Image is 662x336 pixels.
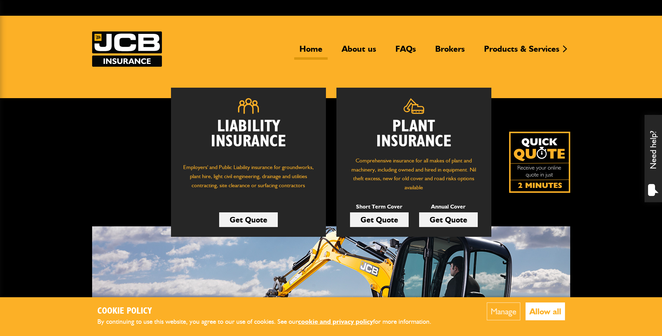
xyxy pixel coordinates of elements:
button: Manage [487,302,520,320]
h2: Liability Insurance [181,119,315,156]
p: By continuing to use this website, you agree to our use of cookies. See our for more information. [97,316,443,327]
a: JCB Insurance Services [92,31,162,67]
h2: Plant Insurance [347,119,481,149]
img: JCB Insurance Services logo [92,31,162,67]
img: Quick Quote [509,132,570,193]
a: Get your insurance quote isn just 2-minutes [509,132,570,193]
a: FAQs [390,44,421,60]
p: Comprehensive insurance for all makes of plant and machinery, including owned and hired in equipm... [347,156,481,192]
a: Get Quote [350,212,409,227]
a: Get Quote [419,212,478,227]
h2: Cookie Policy [97,306,443,317]
p: Annual Cover [419,202,478,211]
p: Employers' and Public Liability insurance for groundworks, plant hire, light civil engineering, d... [181,163,315,196]
a: Get Quote [219,212,278,227]
a: About us [336,44,381,60]
p: Short Term Cover [350,202,409,211]
button: Allow all [526,302,565,320]
a: Products & Services [479,44,565,60]
div: Need help? [645,115,662,202]
a: Home [294,44,328,60]
a: Brokers [430,44,470,60]
a: cookie and privacy policy [298,317,373,326]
